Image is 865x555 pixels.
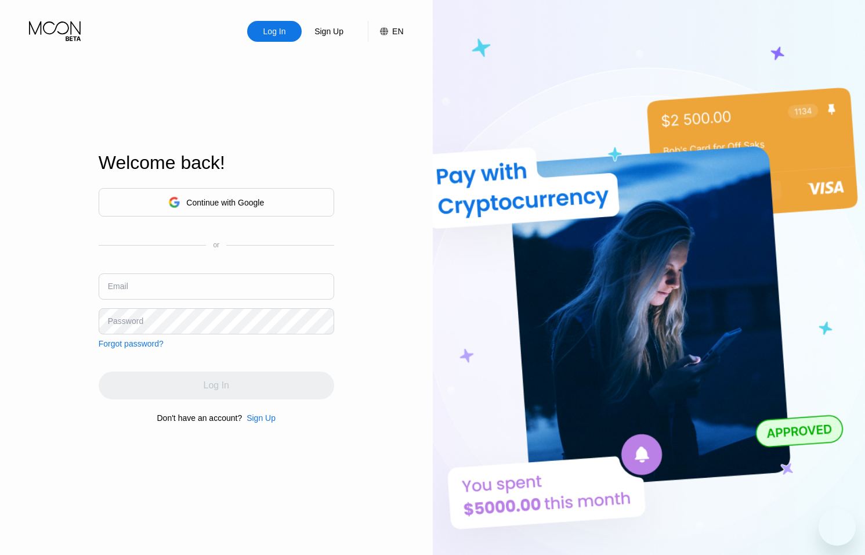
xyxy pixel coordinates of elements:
[392,27,403,36] div: EN
[213,241,219,249] div: or
[99,339,164,348] div: Forgot password?
[99,152,334,174] div: Welcome back!
[108,316,143,326] div: Password
[242,413,276,423] div: Sign Up
[157,413,243,423] div: Don't have an account?
[247,21,302,42] div: Log In
[302,21,356,42] div: Sign Up
[99,188,334,217] div: Continue with Google
[313,26,345,37] div: Sign Up
[186,198,264,207] div: Continue with Google
[108,282,128,291] div: Email
[368,21,403,42] div: EN
[819,509,856,546] iframe: Button to launch messaging window
[262,26,287,37] div: Log In
[247,413,276,423] div: Sign Up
